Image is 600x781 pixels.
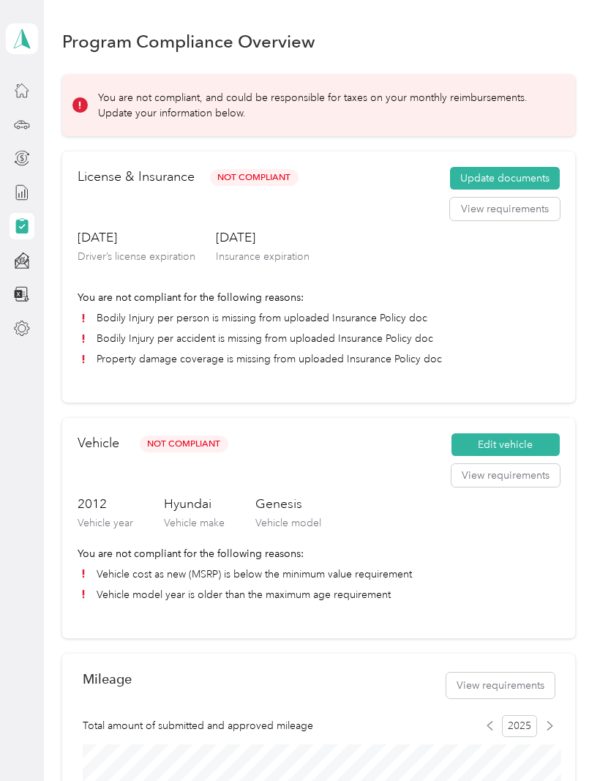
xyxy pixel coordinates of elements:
[140,436,228,452] span: Not Compliant
[98,90,555,121] p: You are not compliant, and could be responsible for taxes on your monthly reimbursements. Update ...
[78,433,119,453] h2: Vehicle
[78,587,560,602] li: Vehicle model year is older than the maximum age requirement
[62,34,315,49] h1: Program Compliance Overview
[78,567,560,582] li: Vehicle cost as new (MSRP) is below the minimum value requirement
[78,228,195,247] h3: [DATE]
[78,495,133,513] h3: 2012
[451,464,560,487] button: View requirements
[450,198,560,221] button: View requirements
[78,310,560,326] li: Bodily Injury per person is missing from uploaded Insurance Policy doc
[83,718,313,733] span: Total amount of submitted and approved mileage
[78,290,560,305] p: You are not compliant for the following reasons:
[255,495,321,513] h3: Genesis
[164,495,225,513] h3: Hyundai
[255,515,321,531] p: Vehicle model
[78,167,195,187] h2: License & Insurance
[450,167,560,190] button: Update documents
[216,249,310,264] p: Insurance expiration
[451,433,560,457] button: Edit vehicle
[78,351,560,367] li: Property damage coverage is missing from uploaded Insurance Policy doc
[216,228,310,247] h3: [DATE]
[210,169,299,186] span: Not Compliant
[78,249,195,264] p: Driver’s license expiration
[164,515,225,531] p: Vehicle make
[78,546,560,561] p: You are not compliant for the following reasons:
[83,671,132,687] h2: Mileage
[78,515,133,531] p: Vehicle year
[518,699,600,781] iframe: Everlance-gr Chat Button Frame
[446,673,555,698] button: View requirements
[78,331,560,346] li: Bodily Injury per accident is missing from uploaded Insurance Policy doc
[502,715,537,737] span: 2025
